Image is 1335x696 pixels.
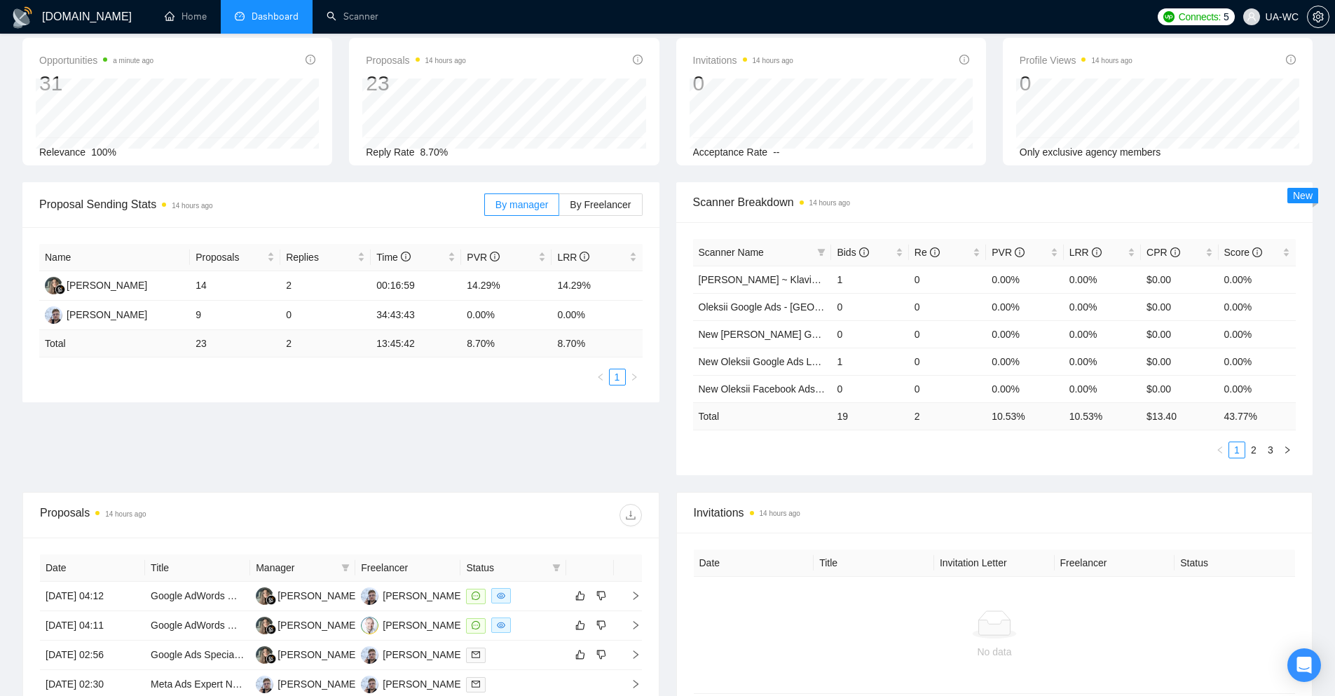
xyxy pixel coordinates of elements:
td: $0.00 [1141,375,1218,402]
span: Reply Rate [366,146,414,158]
a: New Oleksii Google Ads Leads - EU [699,356,856,367]
td: 34:43:43 [371,301,461,330]
td: 0.00% [1064,320,1141,348]
td: Google AdWords Management Expert Needed [145,611,250,641]
div: [PERSON_NAME] [383,617,463,633]
td: 0 [909,375,986,402]
th: Invitation Letter [934,550,1055,577]
span: right [1283,446,1292,454]
div: [PERSON_NAME] [278,676,358,692]
div: No data [705,644,1285,660]
span: info-circle [1252,247,1262,257]
img: gigradar-bm.png [266,654,276,664]
span: right [619,591,641,601]
span: like [575,620,585,631]
span: info-circle [401,252,411,261]
span: Profile Views [1020,52,1132,69]
td: 0 [909,320,986,348]
td: 2 [280,271,371,301]
td: $0.00 [1141,293,1218,320]
span: dislike [596,620,606,631]
span: Bids [837,247,868,258]
span: download [620,510,641,521]
span: eye [497,621,505,629]
button: left [592,369,609,385]
span: Scanner Name [699,247,764,258]
a: [PERSON_NAME] ~ Klaviyo + Ads [699,274,850,285]
td: 2 [909,402,986,430]
span: info-circle [490,252,500,261]
td: Total [693,402,832,430]
img: LK [256,646,273,664]
th: Freelancer [1055,550,1175,577]
li: Previous Page [1212,442,1228,458]
td: 0 [280,301,371,330]
div: 31 [39,70,153,97]
img: IG [256,676,273,693]
button: left [1212,442,1228,458]
span: LRR [1069,247,1102,258]
span: filter [338,557,352,578]
td: 0.00% [1219,348,1296,375]
span: info-circle [633,55,643,64]
td: 10.53 % [1064,402,1141,430]
button: like [572,646,589,663]
td: 0.00% [1219,266,1296,293]
li: Next Page [1279,442,1296,458]
span: filter [549,557,563,578]
img: IG [361,587,378,605]
img: IG [45,306,62,324]
td: 0 [909,266,986,293]
td: 0.00% [1064,293,1141,320]
td: $0.00 [1141,348,1218,375]
span: dashboard [235,11,245,21]
td: Google AdWords Management Expert Needed [145,582,250,611]
th: Date [40,554,145,582]
button: right [626,369,643,385]
a: 1 [610,369,625,385]
td: 0.00% [986,266,1063,293]
a: 3 [1263,442,1278,458]
span: -- [773,146,779,158]
span: Status [466,560,546,575]
span: Connects: [1179,9,1221,25]
td: [DATE] 04:12 [40,582,145,611]
time: 14 hours ago [753,57,793,64]
a: Google AdWords Management Expert Needed [151,590,352,601]
span: mail [472,650,480,659]
span: Manager [256,560,336,575]
time: 14 hours ago [1091,57,1132,64]
a: LK[PERSON_NAME] [256,589,358,601]
th: Name [39,244,190,271]
a: 2 [1246,442,1261,458]
span: Proposal Sending Stats [39,196,484,213]
td: 0.00% [986,348,1063,375]
span: By manager [495,199,548,210]
li: Next Page [626,369,643,385]
div: Open Intercom Messenger [1287,648,1321,682]
td: $0.00 [1141,266,1218,293]
span: eye [497,592,505,600]
td: 00:16:59 [371,271,461,301]
span: 8.70% [420,146,449,158]
div: Proposals [40,504,341,526]
span: info-circle [1170,247,1180,257]
button: download [619,504,642,526]
span: dislike [596,590,606,601]
td: 13:45:42 [371,330,461,357]
div: [PERSON_NAME] [278,617,358,633]
time: a minute ago [113,57,153,64]
th: Freelancer [355,554,460,582]
span: Re [915,247,940,258]
td: $ 13.40 [1141,402,1218,430]
td: 0.00% [986,375,1063,402]
th: Replies [280,244,371,271]
span: right [619,679,641,689]
span: filter [552,564,561,572]
div: [PERSON_NAME] [67,307,147,322]
img: IG [361,646,378,664]
time: 14 hours ago [760,510,800,517]
a: IG[PERSON_NAME] [361,678,463,689]
span: info-circle [930,247,940,257]
li: 3 [1262,442,1279,458]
